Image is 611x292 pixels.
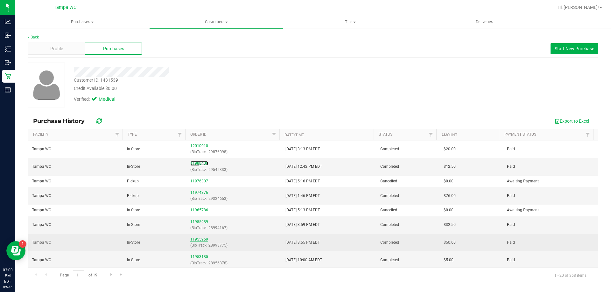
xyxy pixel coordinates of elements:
[50,45,63,52] span: Profile
[107,270,116,279] a: Go to the next page
[99,96,124,103] span: Medical
[507,257,515,263] span: Paid
[284,19,417,25] span: Tills
[175,129,185,140] a: Filter
[32,257,51,263] span: Tampa WC
[507,222,515,228] span: Paid
[127,178,139,184] span: Pickup
[380,146,399,152] span: Completed
[507,207,539,213] span: Awaiting Payment
[285,207,320,213] span: [DATE] 5:13 PM EDT
[190,190,208,195] a: 11974376
[285,178,320,184] span: [DATE] 5:16 PM EDT
[190,132,207,137] a: Order ID
[555,46,594,51] span: Start New Purchase
[269,129,279,140] a: Filter
[28,35,39,39] a: Back
[507,164,515,170] span: Paid
[127,193,139,199] span: Pickup
[190,161,208,166] a: 11988400
[285,222,320,228] span: [DATE] 3:59 PM EDT
[283,15,417,29] a: Tills
[15,19,149,25] span: Purchases
[380,164,399,170] span: Completed
[5,46,11,52] inline-svg: Inventory
[32,164,51,170] span: Tampa WC
[551,116,593,126] button: Export to Excel
[549,270,592,280] span: 1 - 20 of 368 items
[32,207,51,213] span: Tampa WC
[444,257,453,263] span: $5.00
[380,207,397,213] span: Cancelled
[583,129,593,140] a: Filter
[32,178,51,184] span: Tampa WC
[467,19,502,25] span: Deliveries
[128,132,137,137] a: Type
[33,132,48,137] a: Facility
[127,146,140,152] span: In-Store
[285,257,322,263] span: [DATE] 10:00 AM EDT
[444,207,453,213] span: $0.00
[380,222,399,228] span: Completed
[74,85,354,92] div: Credit Available:
[284,133,304,137] a: Date/Time
[190,149,277,155] p: (BioTrack: 29876098)
[3,284,12,289] p: 09/27
[444,240,456,246] span: $50.00
[507,193,515,199] span: Paid
[32,222,51,228] span: Tampa WC
[112,129,123,140] a: Filter
[190,237,208,241] a: 11955959
[551,43,598,54] button: Start New Purchase
[418,15,551,29] a: Deliveries
[190,242,277,248] p: (BioTrack: 28993775)
[73,270,84,280] input: 1
[32,146,51,152] span: Tampa WC
[74,96,124,103] div: Verified:
[3,267,12,284] p: 03:00 PM EDT
[32,193,51,199] span: Tampa WC
[54,5,76,10] span: Tampa WC
[5,87,11,93] inline-svg: Reports
[190,260,277,266] p: (BioTrack: 28956878)
[507,240,515,246] span: Paid
[285,164,322,170] span: [DATE] 12:42 PM EDT
[5,18,11,25] inline-svg: Analytics
[127,222,140,228] span: In-Store
[441,133,457,137] a: Amount
[380,257,399,263] span: Completed
[504,132,536,137] a: Payment Status
[127,164,140,170] span: In-Store
[190,179,208,183] a: 11976307
[380,193,399,199] span: Completed
[105,86,117,91] span: $0.00
[190,144,208,148] a: 12010010
[15,15,149,29] a: Purchases
[74,77,118,84] div: Customer ID: 1431539
[190,208,208,212] a: 11965786
[149,15,283,29] a: Customers
[444,146,456,152] span: $20.00
[507,146,515,152] span: Paid
[127,207,140,213] span: In-Store
[444,193,456,199] span: $76.00
[285,240,320,246] span: [DATE] 3:55 PM EDT
[380,178,397,184] span: Cancelled
[127,257,140,263] span: In-Store
[380,240,399,246] span: Completed
[30,69,63,101] img: user-icon.png
[190,225,277,231] p: (BioTrack: 28994167)
[190,196,277,202] p: (BioTrack: 29324653)
[54,270,102,280] span: Page of 19
[285,146,320,152] span: [DATE] 3:13 PM EDT
[5,73,11,79] inline-svg: Retail
[5,32,11,38] inline-svg: Inbound
[6,241,25,260] iframe: Resource center
[103,45,124,52] span: Purchases
[190,167,277,173] p: (BioTrack: 29545333)
[19,240,26,248] iframe: Resource center unread badge
[117,270,126,279] a: Go to the last page
[426,129,436,140] a: Filter
[127,240,140,246] span: In-Store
